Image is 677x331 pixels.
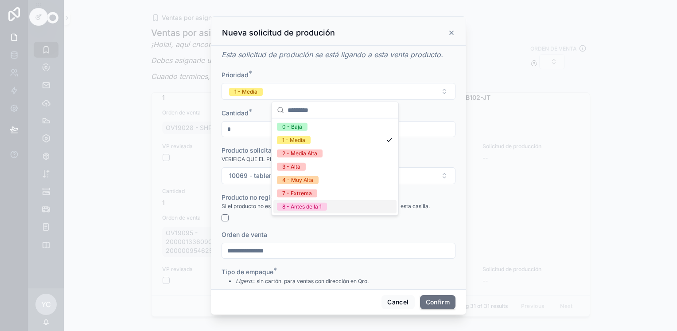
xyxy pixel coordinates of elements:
[222,71,249,79] span: Prioridad
[236,277,369,285] p: = sin cartón, para ventas con dirección en Qro.
[282,123,302,131] div: 0 - Baja
[236,278,252,284] em: Ligero
[222,146,279,154] span: Producto solicitado
[222,109,249,117] span: Cantidad
[222,156,339,163] span: VERIFICA QUE EL PRODUCTO SEA CORRECTO
[222,83,455,100] button: Select Button
[222,203,430,210] span: Si el producto no está en la lista o es un producto personalizado, marca esta casilla.
[381,295,414,309] button: Cancel
[222,167,455,184] button: Select Button
[222,28,335,38] h3: Nueva solicitud de produción
[222,268,273,276] span: Tipo de empaque
[229,171,366,180] span: 10069 - tablero 180x60 - 25mm mad. obscura
[282,189,312,197] div: 7 - Extrema
[282,163,300,171] div: 3 - Alta
[282,150,317,158] div: 2 - Media Alta
[234,88,257,96] div: 1 - Media
[222,50,443,59] em: Esta solicitud de produción se está ligando a esta venta producto.
[222,193,289,201] span: Producto no registrado
[282,176,313,184] div: 4 - Muy Alta
[222,231,267,238] span: Orden de venta
[272,118,398,215] div: Suggestions
[282,136,305,144] div: 1 - Media
[282,203,322,211] div: 8 - Antes de la 1
[420,295,455,309] button: Confirm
